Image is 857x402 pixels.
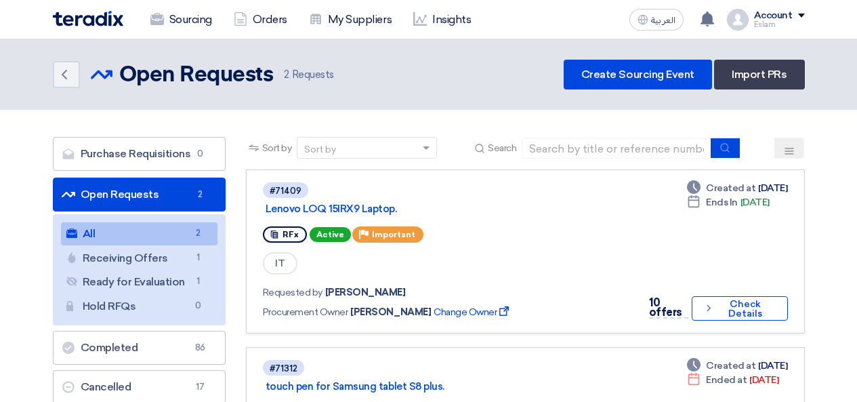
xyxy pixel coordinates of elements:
span: Requested by [263,285,322,300]
a: My Suppliers [298,5,402,35]
div: [DATE] [687,373,778,387]
button: Check Details [692,296,787,321]
span: [PERSON_NAME] [325,285,406,300]
span: Procurement Owner [263,305,348,319]
h2: Open Requests [119,62,274,89]
span: Created at [706,181,755,195]
span: Search [488,141,516,155]
div: #71409 [270,186,301,195]
span: 0 [190,299,207,313]
div: [DATE] [687,359,787,373]
span: 2 [284,68,289,81]
a: All [61,222,217,245]
span: Ended at [706,373,747,387]
span: Important [372,230,415,239]
span: 1 [190,251,207,265]
a: Lenovo LOQ 15IRX9 Laptop. [266,203,604,215]
a: Sourcing [140,5,223,35]
div: [DATE] [687,181,787,195]
a: Purchase Requisitions0 [53,137,226,171]
a: touch pen for Samsung tablet S8 plus. [266,380,604,393]
span: 0 [192,147,209,161]
span: 17 [192,380,209,394]
span: Change Owner [434,305,511,319]
span: العربية [651,16,675,25]
a: Import PRs [714,60,804,89]
a: Insights [402,5,482,35]
span: 1 [190,275,207,289]
img: Teradix logo [53,11,123,26]
span: [PERSON_NAME] [350,305,431,319]
div: #71312 [270,364,297,373]
span: Created at [706,359,755,373]
span: 2 [190,226,207,241]
a: Ready for Evaluation [61,270,217,294]
span: Sort by [262,141,292,155]
div: Sort by [304,142,336,157]
span: 10 offers [649,296,682,319]
a: Completed86 [53,331,226,365]
a: Create Sourcing Event [564,60,712,89]
a: Orders [223,5,298,35]
span: 86 [192,341,209,355]
a: Open Requests2 [53,178,226,212]
div: Account [754,10,793,22]
a: Receiving Offers [61,247,217,270]
input: Search by title or reference number [522,138,711,159]
a: Hold RFQs [61,295,217,318]
span: Active [310,227,351,242]
span: 2 [192,188,209,201]
div: [DATE] [687,195,770,209]
span: IT [263,252,297,275]
button: العربية [629,9,684,31]
span: Requests [284,67,334,83]
span: Ends In [706,195,738,209]
span: RFx [283,230,299,239]
img: profile_test.png [727,9,749,31]
div: Eslam [754,21,805,28]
